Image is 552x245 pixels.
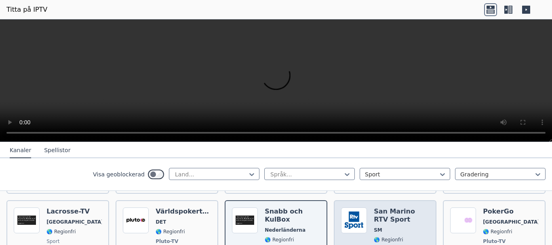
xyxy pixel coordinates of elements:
img: PokerGo [450,207,476,233]
font: Spellistor [44,147,70,153]
font: Snabb och KulBox [265,207,303,223]
font: San Marino RTV Sport [374,207,415,223]
font: Visa geoblockerad [93,171,145,178]
font: 🌎 Regionfri [156,229,185,235]
font: Pluto-TV [483,239,506,244]
a: Titta på IPTV [6,5,47,15]
img: Fast&FunBox [232,207,258,233]
font: [GEOGRAPHIC_DATA] [46,219,103,225]
font: DET [156,219,166,225]
font: PokerGo [483,207,514,215]
font: 🌎 Regionfri [483,229,512,235]
font: sport [46,239,59,244]
font: 🌎 Regionfri [374,237,403,243]
font: Pluto-TV [156,239,178,244]
button: Kanaler [10,143,31,158]
font: Titta på IPTV [6,6,47,13]
font: SM [374,227,382,233]
img: World Poker Tour [123,207,149,233]
font: [GEOGRAPHIC_DATA] [483,219,540,225]
font: Världspokerturnén [156,207,224,215]
img: San Marino RTV Sport [341,207,367,233]
font: Lacrosse-TV [46,207,90,215]
img: Lacrosse TV [14,207,40,233]
button: Spellistor [44,143,70,158]
font: 🌎 Regionfri [265,237,294,243]
font: 🌎 Regionfri [46,229,76,235]
font: Nederländerna [265,227,305,233]
font: Kanaler [10,147,31,153]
